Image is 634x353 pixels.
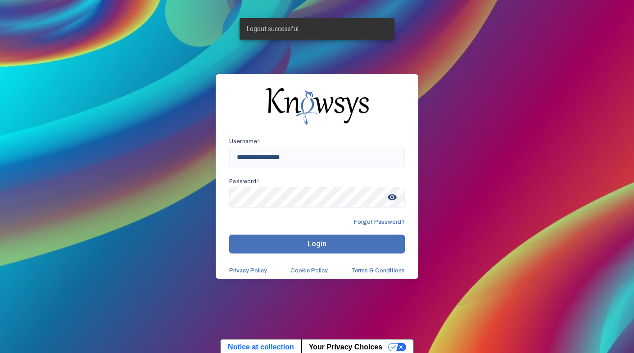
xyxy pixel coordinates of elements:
a: Privacy Policy [229,267,267,274]
span: Login [308,240,326,248]
span: Logout successful. [247,24,300,33]
a: Cookie Policy [290,267,328,274]
a: Terms & Conditions [351,267,405,274]
span: visibility [384,189,400,205]
app-required-indication: Username [229,138,261,145]
img: knowsys-logo.png [265,88,369,125]
span: Forgot Password? [354,218,405,226]
button: Login [229,235,405,253]
app-required-indication: Password [229,178,260,185]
